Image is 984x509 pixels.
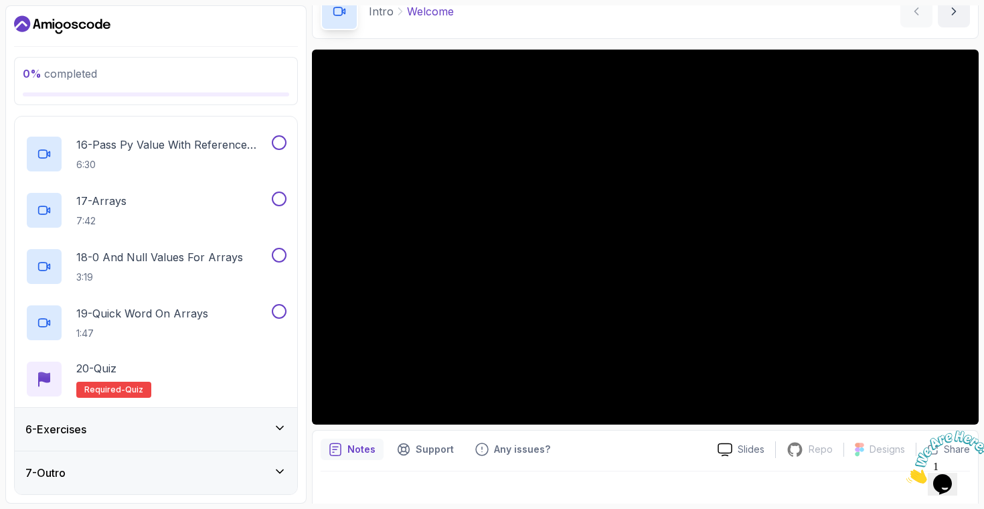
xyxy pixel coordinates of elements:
[15,451,297,494] button: 7-Outro
[76,249,243,265] p: 18 - 0 And Null Values For Arrays
[25,304,286,342] button: 19-Quick Word On Arrays1:47
[76,327,208,340] p: 1:47
[870,443,905,456] p: Designs
[5,5,11,17] span: 1
[25,192,286,229] button: 17-Arrays7:42
[347,443,376,456] p: Notes
[416,443,454,456] p: Support
[407,3,454,19] p: Welcome
[494,443,550,456] p: Any issues?
[901,425,984,489] iframe: chat widget
[707,443,775,457] a: Slides
[312,50,979,425] iframe: 1 - Hi
[369,3,394,19] p: Intro
[76,193,127,209] p: 17 - Arrays
[23,67,97,80] span: completed
[389,439,462,460] button: Support button
[76,360,116,376] p: 20 - Quiz
[25,421,86,437] h3: 6 - Exercises
[15,408,297,451] button: 6-Exercises
[84,384,125,395] span: Required-
[321,439,384,460] button: notes button
[5,5,88,58] img: Chat attention grabber
[14,14,110,35] a: Dashboard
[25,248,286,285] button: 18-0 And Null Values For Arrays3:19
[76,214,127,228] p: 7:42
[738,443,764,456] p: Slides
[25,135,286,173] button: 16-Pass Py Value With Reference Types6:30
[23,67,42,80] span: 0 %
[125,384,143,395] span: quiz
[76,158,269,171] p: 6:30
[25,360,286,398] button: 20-QuizRequired-quiz
[467,439,558,460] button: Feedback button
[25,465,66,481] h3: 7 - Outro
[809,443,833,456] p: Repo
[76,271,243,284] p: 3:19
[76,305,208,321] p: 19 - Quick Word On Arrays
[76,137,269,153] p: 16 - Pass Py Value With Reference Types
